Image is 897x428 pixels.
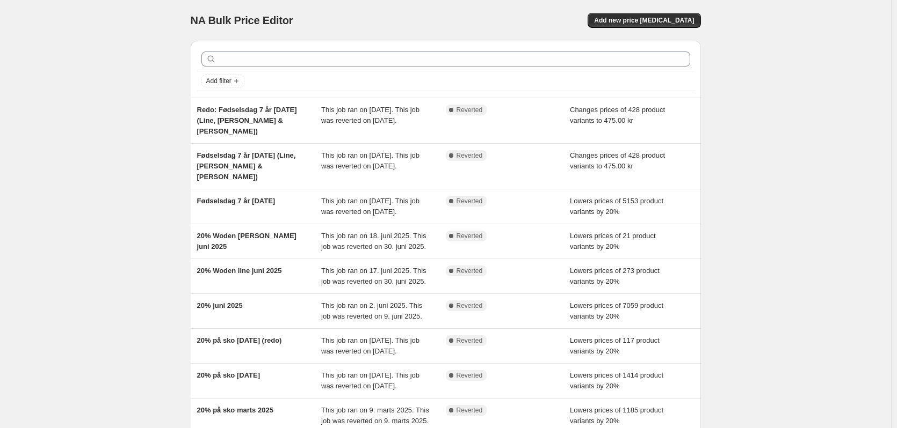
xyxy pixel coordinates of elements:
span: This job ran on [DATE]. This job was reverted on [DATE]. [321,197,419,216]
span: This job ran on [DATE]. This job was reverted on [DATE]. [321,151,419,170]
span: Fødselsdag 7 år [DATE] [197,197,276,205]
span: Changes prices of 428 product variants to 475.00 kr [570,151,665,170]
span: Reverted [457,151,483,160]
span: Reverted [457,301,483,310]
span: Lowers prices of 1414 product variants by 20% [570,371,663,390]
span: NA Bulk Price Editor [191,14,293,26]
span: Lowers prices of 5153 product variants by 20% [570,197,663,216]
span: This job ran on [DATE]. This job was reverted on [DATE]. [321,336,419,355]
span: This job ran on [DATE]. This job was reverted on [DATE]. [321,371,419,390]
span: Reverted [457,336,483,345]
span: Reverted [457,197,483,205]
span: 20% Woden line juni 2025 [197,267,282,275]
span: This job ran on 2. juni 2025. This job was reverted on 9. juni 2025. [321,301,422,320]
span: Reverted [457,267,483,275]
span: 20% på sko [DATE] [197,371,261,379]
span: Reverted [457,106,483,114]
span: This job ran on 9. marts 2025. This job was reverted on 9. marts 2025. [321,406,429,425]
span: 20% på sko [DATE] (redo) [197,336,282,344]
span: 20% Woden [PERSON_NAME] juni 2025 [197,232,296,250]
span: Lowers prices of 7059 product variants by 20% [570,301,663,320]
button: Add filter [201,75,244,87]
span: 20% juni 2025 [197,301,243,309]
span: Changes prices of 428 product variants to 475.00 kr [570,106,665,124]
span: Reverted [457,232,483,240]
span: This job ran on [DATE]. This job was reverted on [DATE]. [321,106,419,124]
span: This job ran on 17. juni 2025. This job was reverted on 30. juni 2025. [321,267,426,285]
span: Redo: Fødselsdag 7 år [DATE] (Line, [PERSON_NAME] & [PERSON_NAME]) [197,106,297,135]
span: Lowers prices of 21 product variants by 20% [570,232,656,250]
span: 20% på sko marts 2025 [197,406,273,414]
span: This job ran on 18. juni 2025. This job was reverted on 30. juni 2025. [321,232,426,250]
span: Reverted [457,371,483,380]
span: Reverted [457,406,483,415]
span: Add filter [206,77,232,85]
span: Lowers prices of 1185 product variants by 20% [570,406,663,425]
span: Lowers prices of 273 product variants by 20% [570,267,660,285]
span: Fødselsdag 7 år [DATE] (Line, [PERSON_NAME] & [PERSON_NAME]) [197,151,296,181]
span: Lowers prices of 117 product variants by 20% [570,336,660,355]
button: Add new price [MEDICAL_DATA] [588,13,700,28]
span: Add new price [MEDICAL_DATA] [594,16,694,25]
